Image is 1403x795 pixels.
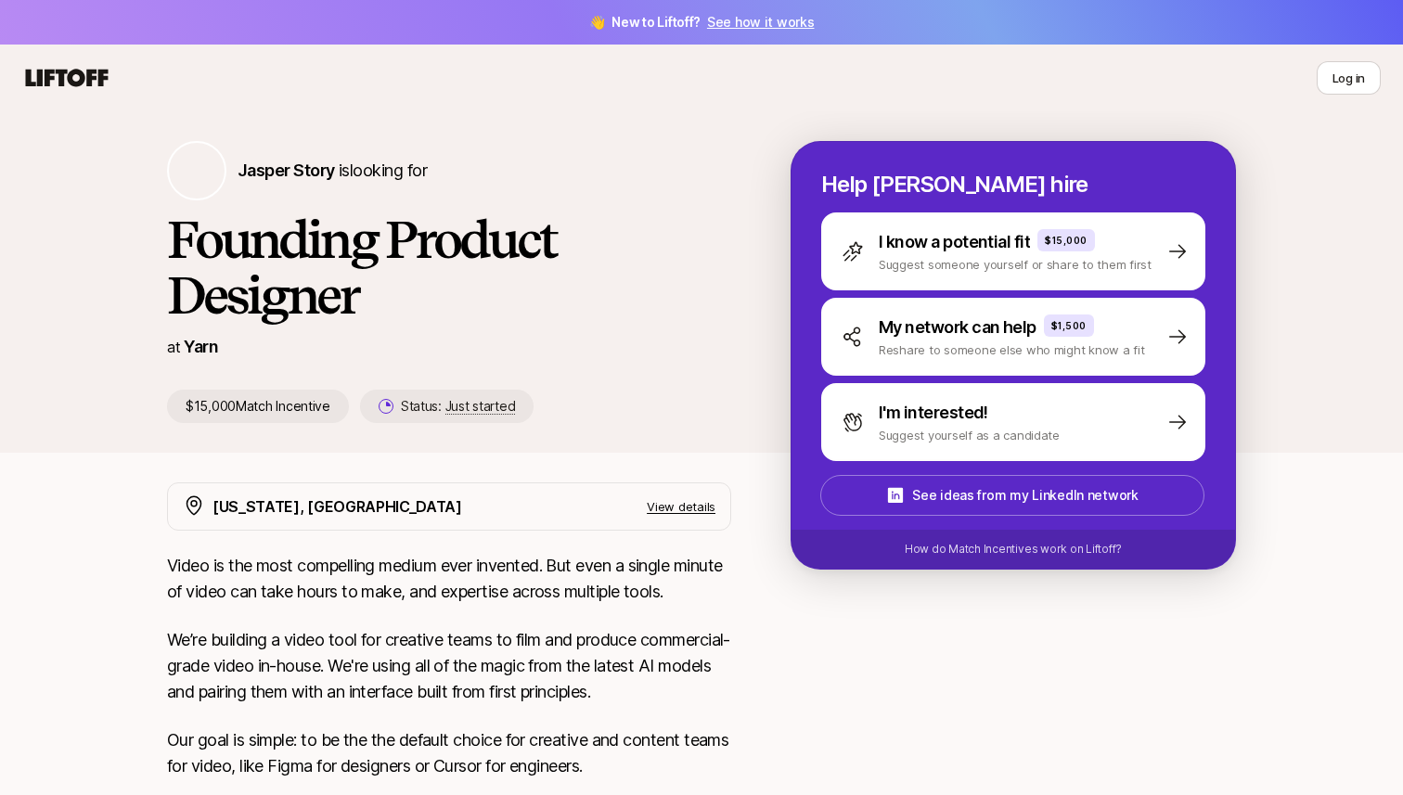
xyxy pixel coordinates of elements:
[184,337,218,356] a: Yarn
[238,160,335,180] span: Jasper Story
[589,11,815,33] span: 👋 New to Liftoff?
[445,398,516,415] span: Just started
[879,426,1060,444] p: Suggest yourself as a candidate
[820,475,1204,516] button: See ideas from my LinkedIn network
[212,494,462,519] p: [US_STATE], [GEOGRAPHIC_DATA]
[707,14,815,30] a: See how it works
[167,212,731,323] h1: Founding Product Designer
[879,340,1145,359] p: Reshare to someone else who might know a fit
[647,497,715,516] p: View details
[1051,318,1087,333] p: $1,500
[905,541,1122,558] p: How do Match Incentives work on Liftoff?
[879,314,1036,340] p: My network can help
[167,390,349,423] p: $15,000 Match Incentive
[167,553,731,605] p: Video is the most compelling medium ever invented. But even a single minute of video can take hou...
[912,484,1138,506] p: See ideas from my LinkedIn network
[401,395,515,417] p: Status:
[167,335,180,359] p: at
[167,727,731,779] p: Our goal is simple: to be the the default choice for creative and content teams for video, like F...
[821,172,1205,198] p: Help [PERSON_NAME] hire
[879,255,1152,274] p: Suggest someone yourself or share to them first
[1045,233,1088,248] p: $15,000
[879,229,1030,255] p: I know a potential fit
[1317,61,1381,95] button: Log in
[238,158,427,184] p: is looking for
[879,400,988,426] p: I'm interested!
[167,627,731,705] p: We’re building a video tool for creative teams to film and produce commercial-grade video in-hous...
